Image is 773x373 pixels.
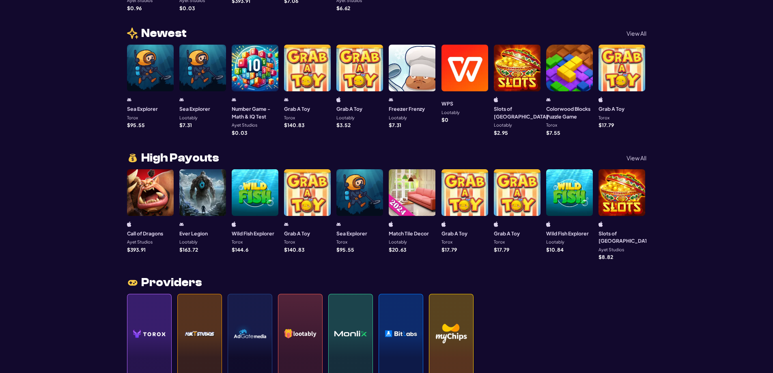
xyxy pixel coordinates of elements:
[441,230,467,237] h3: Grab A Toy
[599,248,624,252] p: Ayet Studios
[232,105,278,120] h3: Number Game - Math & IQ Test
[494,230,520,237] h3: Grab A Toy
[284,305,317,362] img: lootablyProvider
[141,152,219,164] span: High Payouts
[234,305,266,362] img: adGgateProvider
[284,116,295,120] p: Torox
[127,123,145,127] p: $ 95.55
[179,230,208,237] h3: Ever Legion
[599,254,613,259] p: $ 8.82
[336,105,362,112] h3: Grab A Toy
[284,105,310,112] h3: Grab A Toy
[599,97,603,102] img: iphone/ipad
[546,222,551,227] img: ios
[546,247,564,252] p: $ 10.84
[441,222,446,227] img: iphone/ipad
[232,247,248,252] p: $ 144.6
[179,247,198,252] p: $ 163.72
[336,230,367,237] h3: Sea Explorer
[389,105,425,112] h3: Freezer Frenzy
[183,305,216,362] img: ayetProvider
[494,97,498,102] img: ios
[389,97,393,102] img: android
[232,97,236,102] img: android
[127,222,131,227] img: ios
[284,97,289,102] img: android
[494,240,505,244] p: Torox
[336,123,351,127] p: $ 3.52
[389,247,406,252] p: $ 20.63
[389,123,401,127] p: $ 7.31
[232,130,247,135] p: $ 0.03
[441,110,460,115] p: Lootably
[494,105,548,120] h3: Slots of [GEOGRAPHIC_DATA]
[599,230,653,245] h3: Slots of [GEOGRAPHIC_DATA]
[179,222,184,227] img: android
[599,105,624,112] h3: Grab A Toy
[127,152,138,164] img: money
[599,123,614,127] p: $ 17.79
[441,247,457,252] p: $ 17.79
[385,305,417,362] img: bitlabsProvider
[494,222,498,227] img: iphone/ipad
[284,240,295,244] p: Torox
[179,123,192,127] p: $ 7.31
[232,230,274,237] h3: Wild Fish Explorer
[127,240,153,244] p: Ayet Studios
[546,97,551,102] img: android
[141,28,187,39] span: Newest
[494,123,512,127] p: Lootably
[133,305,166,362] img: toroxProvider
[127,230,163,237] h3: Call of Dragons
[232,222,236,227] img: iphone/ipad
[179,105,210,112] h3: Sea Explorer
[546,130,560,135] p: $ 7.55
[389,222,393,227] img: ios
[599,222,603,227] img: ios
[389,230,429,237] h3: Match Tile Decor
[232,123,257,127] p: Ayet Studios
[179,116,198,120] p: Lootably
[546,230,589,237] h3: Wild Fish Explorer
[435,305,467,362] img: myChipsProvider
[336,247,354,252] p: $ 95.55
[336,6,350,11] p: $ 6.62
[284,230,310,237] h3: Grab A Toy
[441,100,453,107] h3: WPS
[127,116,138,120] p: Torox
[179,240,198,244] p: Lootably
[336,97,341,102] img: ios
[494,247,509,252] p: $ 17.79
[127,28,138,39] img: news
[179,6,195,11] p: $ 0.03
[284,222,289,227] img: android
[546,123,557,127] p: Torox
[336,240,347,244] p: Torox
[546,105,593,120] h3: Colorwood Blocks Puzzle Game
[141,277,202,288] span: Providers
[127,247,146,252] p: $ 393.91
[389,240,407,244] p: Lootably
[127,6,142,11] p: $ 0.96
[441,117,448,122] p: $ 0
[494,130,508,135] p: $ 2.95
[441,240,452,244] p: Torox
[179,97,184,102] img: android
[389,116,407,120] p: Lootably
[336,222,341,227] img: android
[284,123,304,127] p: $ 140.83
[599,116,609,120] p: Torox
[627,155,646,161] p: View All
[127,277,138,289] img: joystic
[127,97,131,102] img: android
[284,247,304,252] p: $ 140.83
[334,305,367,362] img: monlixProvider
[627,30,646,36] p: View All
[232,240,243,244] p: Torox
[336,116,355,120] p: Lootably
[127,105,158,112] h3: Sea Explorer
[546,240,564,244] p: Lootably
